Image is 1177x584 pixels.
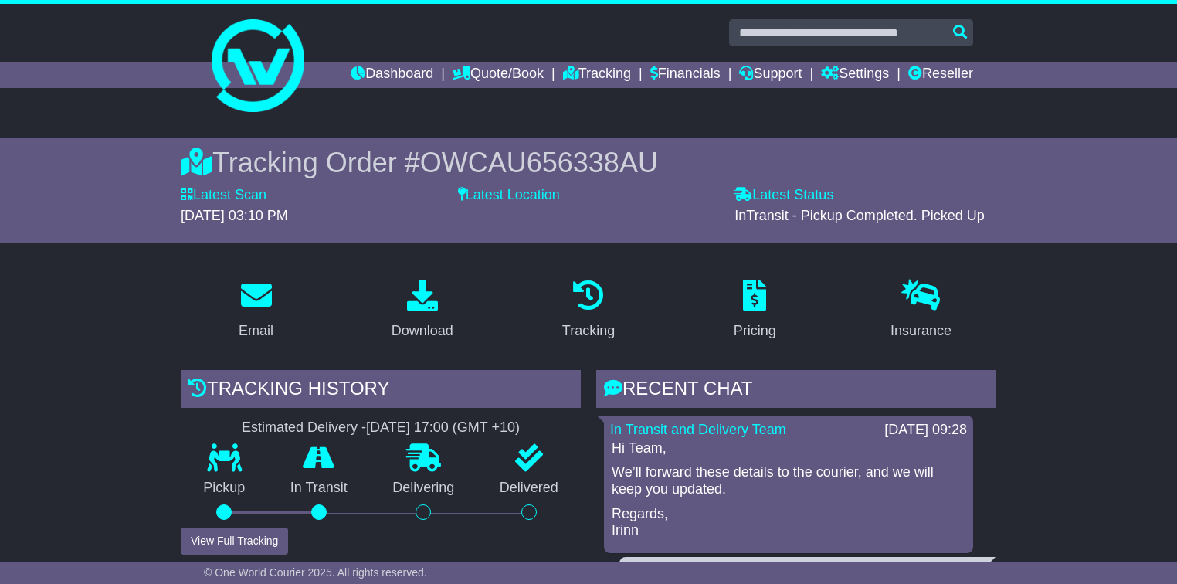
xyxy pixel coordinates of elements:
p: In Transit [268,480,371,497]
a: Tracking [563,62,631,88]
p: Delivering [370,480,477,497]
div: [DATE] 17:00 (GMT +10) [366,419,520,436]
p: Regards, Irinn [612,506,965,539]
label: Latest Scan [181,187,266,204]
div: Insurance [890,321,951,341]
a: Insurance [880,274,962,347]
a: Dashboard [351,62,433,88]
a: Tracking [552,274,625,347]
a: Reseller [908,62,973,88]
span: InTransit - Pickup Completed. Picked Up [734,208,984,223]
p: We’ll forward these details to the courier, and we will keep you updated. [612,464,965,497]
p: Delivered [477,480,582,497]
a: Financials [650,62,721,88]
a: In Transit and Delivery Team [610,422,786,437]
a: Pricing [724,274,786,347]
div: Tracking [562,321,615,341]
div: Tracking Order # [181,146,996,179]
div: RECENT CHAT [596,370,996,412]
a: Email [229,274,283,347]
a: Download [382,274,463,347]
span: OWCAU656338AU [420,147,658,178]
label: Latest Location [458,187,560,204]
span: © One World Courier 2025. All rights reserved. [204,566,427,579]
button: View Full Tracking [181,528,288,555]
a: Support [739,62,802,88]
div: [DATE] 09:28 [884,422,967,439]
div: Email [239,321,273,341]
div: Estimated Delivery - [181,419,581,436]
span: [DATE] 03:10 PM [181,208,288,223]
a: Quote/Book [453,62,544,88]
p: Hi Team, [612,440,965,457]
p: Pickup [181,480,268,497]
div: Download [392,321,453,341]
a: Settings [821,62,889,88]
div: Tracking history [181,370,581,412]
label: Latest Status [734,187,833,204]
div: Pricing [734,321,776,341]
